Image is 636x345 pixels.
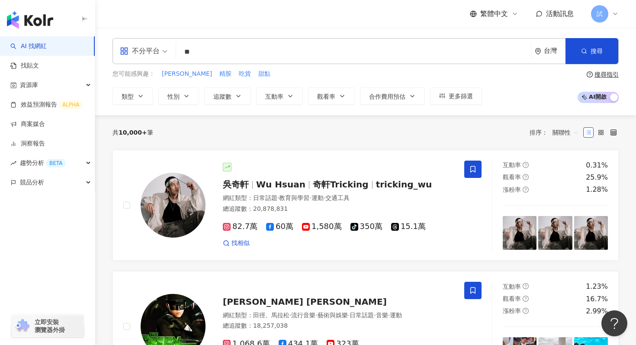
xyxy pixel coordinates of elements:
span: 藝術與娛樂 [318,312,348,319]
span: 田徑、馬拉松 [253,312,289,319]
span: question-circle [523,187,529,193]
span: 82.7萬 [223,222,257,231]
iframe: Help Scout Beacon - Open [601,310,627,336]
span: 互動率 [265,93,283,100]
a: 找貼文 [10,61,39,70]
span: 漲粉率 [503,186,521,193]
span: 10,000+ [119,129,147,136]
button: 互動率 [256,87,303,105]
div: 網紅類型 ： [223,311,454,320]
span: 互動率 [503,283,521,290]
img: post-image [574,216,608,250]
span: 活動訊息 [546,10,574,18]
span: 資源庫 [20,75,38,95]
img: KOL Avatar [141,173,206,238]
span: [PERSON_NAME] [PERSON_NAME] [223,297,387,307]
div: BETA [46,159,66,168]
a: 找相似 [223,239,250,248]
div: 總追蹤數 ： 18,257,038 [223,322,454,330]
span: · [348,312,350,319]
span: 教育與學習 [279,194,309,201]
button: 甜點 [258,69,271,79]
a: 效益預測報告ALPHA [10,100,83,109]
span: 日常話題 [350,312,374,319]
span: 奇軒Tricking [313,179,369,190]
span: question-circle [523,296,529,302]
a: 商案媒合 [10,120,45,129]
span: 類型 [122,93,134,100]
span: tricking_wu [376,179,432,190]
button: 搜尋 [565,38,618,64]
img: logo [7,11,53,29]
span: · [388,312,390,319]
button: 類型 [112,87,153,105]
button: 精胺 [219,69,232,79]
span: 60萬 [266,222,293,231]
a: 洞察報告 [10,139,45,148]
span: 運動 [312,194,324,201]
a: KOL Avatar吳奇軒Wu Hsuan奇軒Trickingtricking_wu網紅類型：日常話題·教育與學習·運動·交通工具總追蹤數：20,878,83182.7萬60萬1,580萬350... [112,150,619,261]
div: 排序： [530,126,583,139]
div: 總追蹤數 ： 20,878,831 [223,205,454,213]
img: post-image [538,216,572,250]
span: · [374,312,376,319]
span: 350萬 [350,222,382,231]
span: question-circle [523,283,529,289]
button: 觀看率 [308,87,355,105]
span: 更多篩選 [449,93,473,100]
div: 16.7% [586,294,608,304]
span: · [315,312,317,319]
span: 立即安裝 瀏覽器外掛 [35,318,65,334]
span: question-circle [587,71,593,77]
span: 繁體中文 [480,9,508,19]
span: 追蹤數 [213,93,231,100]
button: [PERSON_NAME] [161,69,212,79]
button: 更多篩選 [430,87,482,105]
span: · [289,312,291,319]
span: 觀看率 [317,93,335,100]
span: 性別 [167,93,180,100]
span: 試 [597,9,603,19]
span: 觀看率 [503,174,521,181]
span: 競品分析 [20,173,44,192]
span: question-circle [523,162,529,168]
span: 吃貨 [239,70,251,78]
div: 2.99% [586,306,608,316]
span: 吳奇軒 [223,179,249,190]
button: 合作費用預估 [360,87,425,105]
span: 搜尋 [591,48,603,55]
span: 15.1萬 [391,222,426,231]
span: question-circle [523,308,529,314]
button: 性別 [158,87,199,105]
span: 找相似 [231,239,250,248]
span: 漲粉率 [503,307,521,314]
span: 關聯性 [552,126,578,139]
span: environment [535,48,541,55]
span: [PERSON_NAME] [162,70,212,78]
span: Wu Hsuan [256,179,305,190]
span: rise [10,160,16,166]
span: 音樂 [376,312,388,319]
span: 1,580萬 [302,222,342,231]
span: · [277,194,279,201]
div: 搜尋指引 [594,71,619,78]
div: 網紅類型 ： [223,194,454,203]
div: 0.31% [586,161,608,170]
span: 運動 [390,312,402,319]
a: chrome extension立即安裝 瀏覽器外掛 [11,314,84,338]
button: 追蹤數 [204,87,251,105]
span: question-circle [523,174,529,180]
span: 合作費用預估 [369,93,405,100]
span: · [324,194,325,201]
img: chrome extension [14,319,31,333]
div: 1.28% [586,185,608,194]
span: 精胺 [219,70,231,78]
span: 趨勢分析 [20,153,66,173]
div: 1.23% [586,282,608,291]
span: 流行音樂 [291,312,315,319]
span: appstore [120,47,128,55]
span: 交通工具 [325,194,350,201]
div: 台灣 [544,47,565,55]
span: 日常話題 [253,194,277,201]
div: 25.9% [586,173,608,182]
